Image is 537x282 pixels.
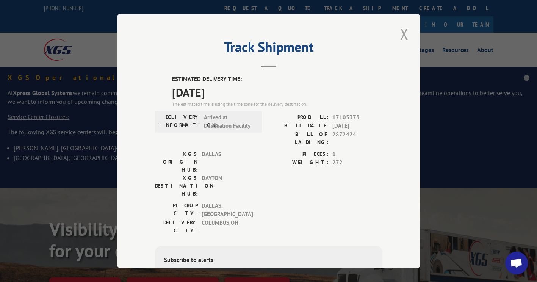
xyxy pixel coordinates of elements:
[398,23,411,44] button: Close modal
[332,122,382,130] span: [DATE]
[202,202,253,219] span: DALLAS , [GEOGRAPHIC_DATA]
[269,158,329,167] label: WEIGHT:
[332,130,382,146] span: 2872424
[269,130,329,146] label: BILL OF LADING:
[155,219,198,235] label: DELIVERY CITY:
[172,101,382,108] div: The estimated time is using the time zone for the delivery destination.
[269,113,329,122] label: PROBILL:
[155,150,198,174] label: XGS ORIGIN HUB:
[172,75,382,84] label: ESTIMATED DELIVERY TIME:
[155,202,198,219] label: PICKUP CITY:
[202,174,253,198] span: DAYTON
[204,113,255,130] span: Arrived at Destination Facility
[269,122,329,130] label: BILL DATE:
[164,255,373,266] div: Subscribe to alerts
[157,113,200,130] label: DELIVERY INFORMATION:
[155,42,382,56] h2: Track Shipment
[202,219,253,235] span: COLUMBUS , OH
[172,84,382,101] span: [DATE]
[202,150,253,174] span: DALLAS
[269,150,329,159] label: PIECES:
[155,174,198,198] label: XGS DESTINATION HUB:
[505,252,528,274] a: Open chat
[332,113,382,122] span: 17105373
[332,158,382,167] span: 272
[332,150,382,159] span: 1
